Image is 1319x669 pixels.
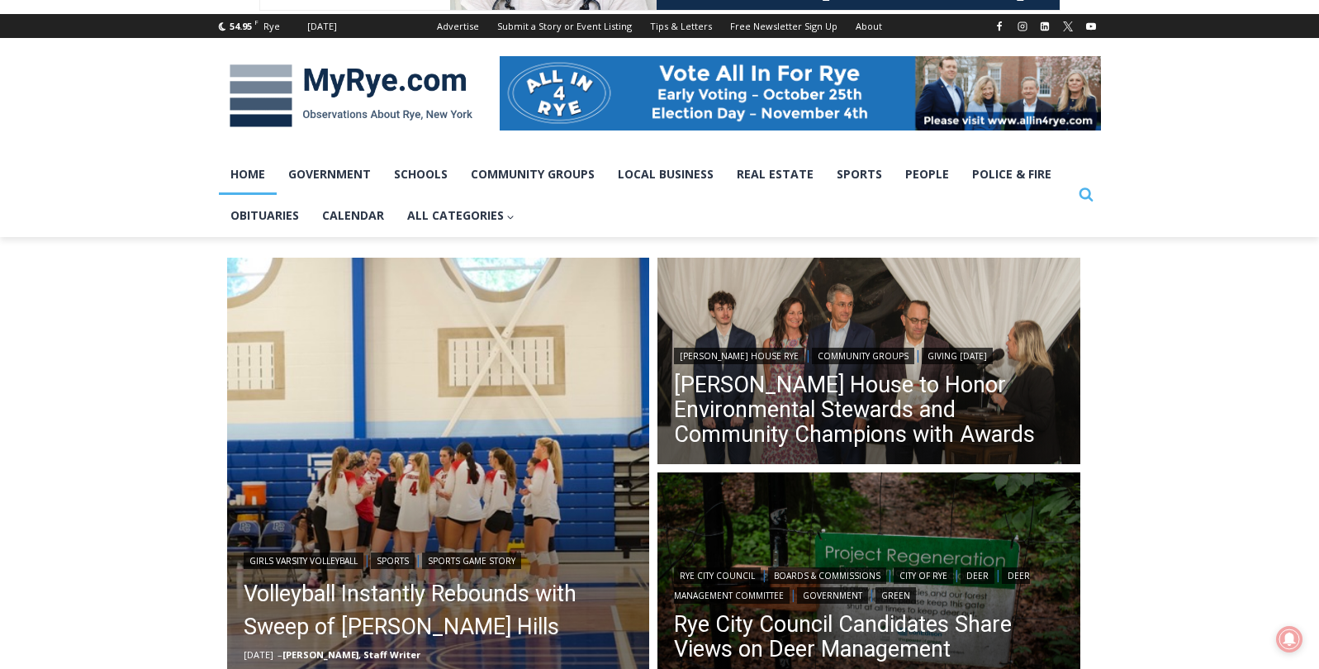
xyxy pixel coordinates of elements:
button: View Search Form [1071,180,1101,210]
a: [PERSON_NAME], Staff Writer [282,648,420,661]
a: Girls Varsity Volleyball [244,553,363,569]
div: / [185,143,189,159]
h4: [PERSON_NAME] Read Sanctuary Fall Fest: [DATE] [13,166,220,204]
a: Volleyball Instantly Rebounds with Sweep of [PERSON_NAME] Hills [244,577,633,643]
a: Linkedin [1035,17,1055,36]
a: Real Estate [725,154,825,195]
div: "The first chef I interviewed talked about coming to [GEOGRAPHIC_DATA] from [GEOGRAPHIC_DATA] in ... [417,1,780,160]
a: Sports Game Story [422,553,521,569]
a: Advertise [428,14,488,38]
a: Government [277,154,382,195]
nav: Primary Navigation [219,154,1071,237]
img: MyRye.com [219,53,483,139]
a: Schools [382,154,459,195]
div: [DATE] [307,19,337,34]
a: [PERSON_NAME] Read Sanctuary Fall Fest: [DATE] [1,164,247,206]
a: Government [797,587,868,604]
a: Facebook [989,17,1009,36]
a: Sports [371,553,415,569]
div: Rye [263,19,280,34]
a: [PERSON_NAME] House Rye [674,348,804,364]
a: Community Groups [459,154,606,195]
a: Intern @ [DOMAIN_NAME] [397,160,800,206]
a: Police & Fire [961,154,1063,195]
span: – [278,648,282,661]
a: Home [219,154,277,195]
a: YouTube [1081,17,1101,36]
span: 54.95 [230,20,252,32]
a: Giving [DATE] [922,348,993,364]
time: [DATE] [244,648,273,661]
span: F [254,17,259,26]
a: Green [875,587,916,604]
a: Community Groups [812,348,914,364]
a: Read More Wainwright House to Honor Environmental Stewards and Community Champions with Awards [657,258,1080,469]
button: Child menu of All Categories [396,195,527,236]
nav: Secondary Navigation [428,14,891,38]
a: Free Newsletter Sign Up [721,14,847,38]
div: | | | | | | [674,564,1064,604]
a: Obituaries [219,195,311,236]
a: Submit a Story or Event Listing [488,14,641,38]
a: [PERSON_NAME] House to Honor Environmental Stewards and Community Champions with Awards [674,372,1064,447]
a: Rye City Council [674,567,761,584]
img: All in for Rye [500,56,1101,130]
div: 6 [173,143,181,159]
a: Instagram [1013,17,1032,36]
a: Tips & Letters [641,14,721,38]
a: Deer [961,567,994,584]
a: People [894,154,961,195]
div: | | [244,549,633,569]
a: About [847,14,891,38]
a: Sports [825,154,894,195]
span: Intern @ [DOMAIN_NAME] [432,164,766,202]
a: Local Business [606,154,725,195]
div: 6 [193,143,201,159]
a: Boards & Commissions [768,567,886,584]
img: (PHOTO: Ferdinand Coghlan (Rye High School Eagle Scout), Lisa Dominici (executive director, Rye Y... [657,258,1080,469]
a: Calendar [311,195,396,236]
a: Rye City Council Candidates Share Views on Deer Management [674,612,1064,662]
a: City of Rye [894,567,953,584]
div: Two by Two Animal Haven & The Nature Company: The Wild World of Animals [173,46,239,139]
a: X [1058,17,1078,36]
div: | | [674,344,1064,364]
